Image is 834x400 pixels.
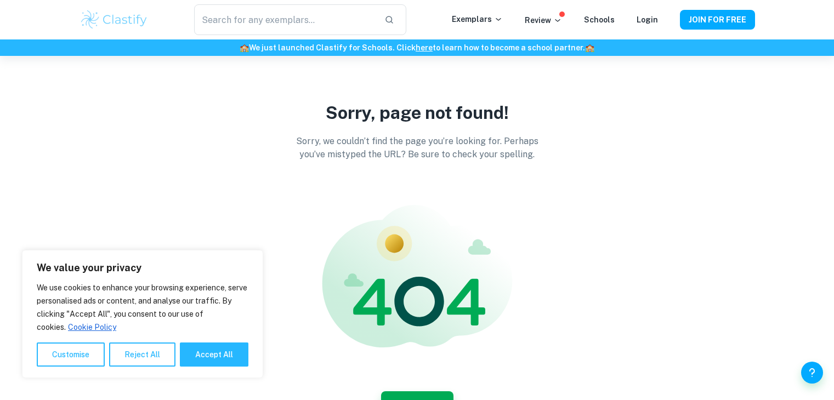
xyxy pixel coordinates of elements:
[801,362,823,384] button: Help and Feedback
[585,43,594,52] span: 🏫
[194,4,375,35] input: Search for any exemplars...
[180,342,248,367] button: Accept All
[525,14,562,26] p: Review
[37,261,248,275] p: We value your privacy
[584,15,615,24] a: Schools
[637,15,658,24] a: Login
[452,13,503,25] p: Exemplars
[416,43,433,52] a: here
[240,43,249,52] span: 🏫
[109,342,175,367] button: Reject All
[2,42,832,54] h6: We just launched Clastify for Schools. Click to learn how to become a school partner.
[80,9,149,31] img: Clastify logo
[22,250,263,378] div: We value your privacy
[67,322,117,332] a: Cookie Policy
[37,281,248,334] p: We use cookies to enhance your browsing experience, serve personalised ads or content, and analys...
[286,100,549,126] p: Sorry, page not found!
[680,10,755,30] button: JOIN FOR FREE
[37,342,105,367] button: Customise
[286,135,549,161] p: Sorry, we couldn’t find the page you’re looking for. Perhaps you’ve mistyped the URL? Be sure to ...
